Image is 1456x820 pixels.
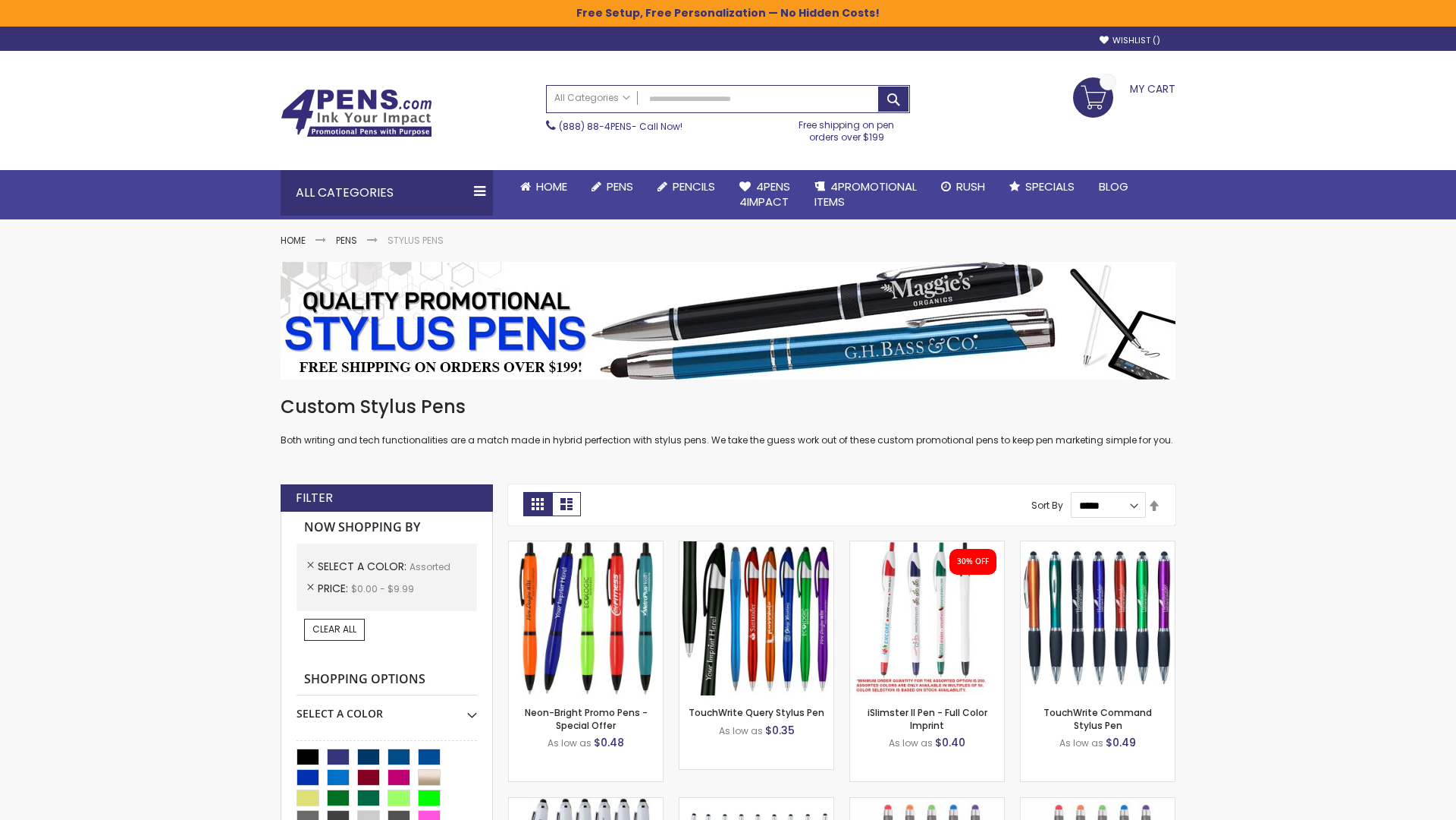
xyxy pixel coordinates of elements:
[673,178,715,194] span: Pencils
[559,120,682,133] span: - Call Now!
[509,541,663,553] a: Neon-Bright Promo Pens-Assorted
[929,170,997,203] a: Rush
[312,623,356,635] span: Clear All
[1100,35,1160,46] a: Wishlist
[281,395,1175,447] div: Both writing and tech functionalities are a match made in hybrid perfection with stylus pens. We ...
[1087,170,1141,203] a: Blog
[554,92,630,104] span: All Categories
[1031,499,1063,512] label: Sort By
[318,559,409,574] span: Select A Color
[739,178,790,210] span: 4Pens 4impact
[296,490,333,506] strong: Filter
[1043,706,1152,731] a: TouchWrite Command Stylus Pen
[336,234,357,247] a: Pens
[388,234,444,247] strong: Stylus Pens
[997,170,1087,203] a: Specials
[850,541,1004,553] a: iSlimster II - Full Color-Assorted
[318,581,351,596] span: Price
[1021,797,1175,810] a: Islander Softy Gel with Stylus - ColorJet Imprint-Assorted
[523,492,552,516] strong: Grid
[297,664,477,696] strong: Shopping Options
[351,582,414,595] span: $0.00 - $9.99
[297,695,477,721] div: Select A Color
[645,170,727,203] a: Pencils
[409,560,450,573] span: Assorted
[281,395,1175,419] h1: Custom Stylus Pens
[935,735,965,750] span: $0.40
[559,120,632,133] a: (888) 88-4PENS
[1021,541,1175,553] a: TouchWrite Command Stylus Pen-Assorted
[1099,178,1128,194] span: Blog
[689,706,824,719] a: TouchWrite Query Stylus Pen
[594,735,624,750] span: $0.48
[850,797,1004,810] a: Islander Softy Gel Pen with Stylus-Assorted
[814,178,917,210] span: 4PROMOTIONAL ITEMS
[889,736,933,749] span: As low as
[957,557,989,567] div: 30% OFF
[509,797,663,810] a: Kimberly Logo Stylus Pens-Assorted
[1021,541,1175,695] img: TouchWrite Command Stylus Pen-Assorted
[536,178,567,194] span: Home
[850,541,1004,695] img: iSlimster II - Full Color-Assorted
[281,170,493,216] div: All Categories
[1025,178,1075,194] span: Specials
[719,724,763,737] span: As low as
[1106,735,1136,750] span: $0.49
[548,736,591,749] span: As low as
[679,797,833,810] a: Stiletto Advertising Stylus Pens-Assorted
[1059,736,1103,749] span: As low as
[579,170,645,203] a: Pens
[304,619,365,640] a: Clear All
[679,541,833,553] a: TouchWrite Query Stylus Pen-Assorted
[956,178,985,194] span: Rush
[679,541,833,695] img: TouchWrite Query Stylus Pen-Assorted
[868,706,987,731] a: iSlimster II Pen - Full Color Imprint
[765,723,795,738] span: $0.35
[281,234,306,247] a: Home
[281,89,432,137] img: 4Pens Custom Pens and Promotional Products
[607,178,633,194] span: Pens
[727,170,802,219] a: 4Pens4impact
[547,86,638,111] a: All Categories
[525,706,648,731] a: Neon-Bright Promo Pens - Special Offer
[783,113,911,143] div: Free shipping on pen orders over $199
[508,170,579,203] a: Home
[297,512,477,544] strong: Now Shopping by
[802,170,929,219] a: 4PROMOTIONALITEMS
[281,262,1175,380] img: Stylus Pens
[509,541,663,695] img: Neon-Bright Promo Pens-Assorted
